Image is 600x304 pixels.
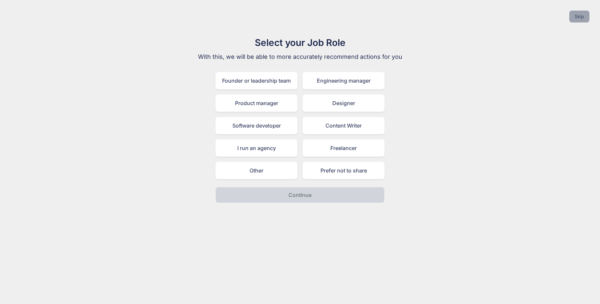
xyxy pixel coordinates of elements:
div: I run an agency [216,139,297,157]
p: With this, we will be able to more accurately recommend actions for you [189,52,411,61]
div: Product manager [216,95,297,112]
div: Other [216,162,297,179]
button: Continue [216,187,384,203]
div: Freelancer [303,139,384,157]
div: Engineering manager [303,72,384,89]
button: Skip [569,11,589,22]
div: Founder or leadership team [216,72,297,89]
div: Software developer [216,117,297,134]
div: Prefer not to share [303,162,384,179]
h1: Select your Job Role [189,36,411,50]
div: Content Writer [303,117,384,134]
div: Designer [303,95,384,112]
p: Continue [288,191,312,199]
